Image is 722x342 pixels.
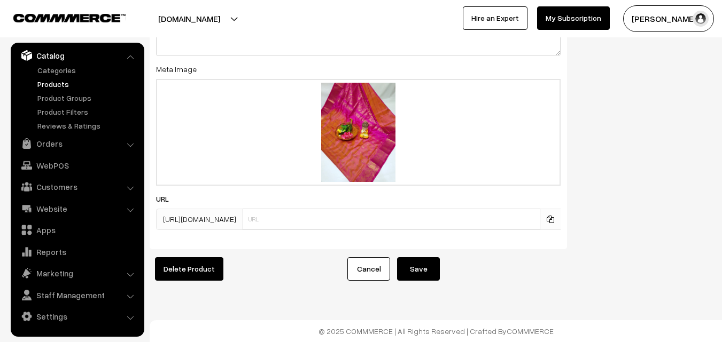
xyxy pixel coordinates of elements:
[507,327,554,336] a: COMMMERCE
[13,199,141,218] a: Website
[13,11,107,23] a: COMMMERCE
[13,177,141,196] a: Customers
[35,65,141,76] a: Categories
[463,6,527,30] a: Hire an Expert
[13,264,141,283] a: Marketing
[537,6,610,30] a: My Subscription
[13,242,141,261] a: Reports
[150,320,722,342] footer: © 2025 COMMMERCE | All Rights Reserved | Crafted By
[13,134,141,153] a: Orders
[397,257,440,281] button: Save
[35,106,141,117] a: Product Filters
[156,209,243,230] span: [URL][DOMAIN_NAME]
[35,92,141,104] a: Product Groups
[13,156,141,175] a: WebPOS
[13,46,141,65] a: Catalog
[156,193,182,204] label: URL
[156,63,197,75] label: Meta Image
[13,14,126,22] img: COMMMERCE
[347,257,390,281] a: Cancel
[693,11,709,27] img: user
[623,5,714,32] button: [PERSON_NAME]
[13,307,141,326] a: Settings
[35,78,141,90] a: Products
[13,220,141,240] a: Apps
[155,257,223,281] button: Delete Product
[243,209,540,230] input: URL
[13,285,141,305] a: Staff Management
[121,5,258,32] button: [DOMAIN_NAME]
[35,120,141,131] a: Reviews & Ratings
